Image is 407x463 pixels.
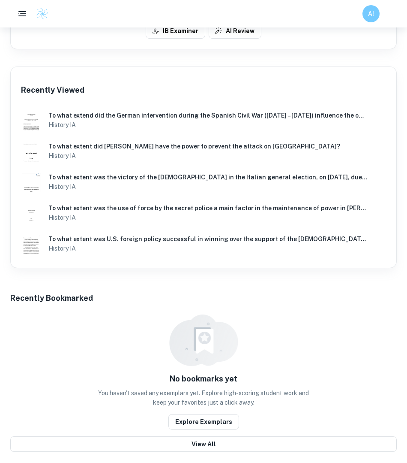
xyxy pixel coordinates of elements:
button: IB Examiner [146,23,205,39]
img: History IA example thumbnail: To what extent was U.S. foreign policy s [21,233,42,254]
h6: To what extend did the German intervention during the Spanish Civil War ([DATE] – [DATE]) influen... [48,111,367,120]
img: History IA example thumbnail: To what extent was the use of force by t [21,203,42,223]
a: History IA example thumbnail: To what extent was the use of force by tTo what extent was the use ... [18,199,389,227]
h6: No bookmarks yet [170,373,237,385]
a: History IA example thumbnail: To what extent did Hirohito have the powTo what extent did [PERSON_... [18,137,389,165]
img: History IA example thumbnail: To what extent did Hirohito have the pow [21,141,42,161]
h6: A! [366,9,376,18]
img: History IA example thumbnail: To what extent was the victory of the Ch [21,172,42,192]
p: You haven't saved any exemplars yet. Explore high-scoring student work and keep your favorites ju... [96,388,311,407]
h6: To what extent was the victory of the [DEMOGRAPHIC_DATA] in the Italian general election, on [DAT... [48,172,367,182]
h6: To what extent was U.S. foreign policy successful in winning over the support of the [DEMOGRAPHIC... [48,234,367,244]
a: History IA example thumbnail: To what extent was U.S. foreign policy sTo what extent was U.S. for... [18,230,389,257]
button: AI Review [209,23,261,39]
img: History IA example thumbnail: To what extend did the German interventi [21,110,42,130]
h6: Recently Bookmarked [10,292,93,304]
h6: History IA [48,244,367,253]
h6: To what extent did [PERSON_NAME] have the power to prevent the attack on [GEOGRAPHIC_DATA]? [48,142,367,151]
img: Clastify logo [36,7,49,20]
a: History IA example thumbnail: To what extent was the victory of the ChTo what extent was the vict... [18,168,389,196]
button: A! [362,5,380,22]
h6: History IA [48,151,367,160]
h6: History IA [48,120,367,130]
a: History IA example thumbnail: To what extend did the German interventiTo what extend did the Germ... [18,106,389,134]
button: View all [10,436,397,452]
h6: To what extent was the use of force by the secret police a main factor in the maintenance of powe... [48,203,367,213]
a: View all [10,430,397,452]
h6: History IA [48,182,367,191]
button: Explore Exemplars [168,414,239,430]
h6: History IA [48,213,367,222]
h6: Recently Viewed [21,84,84,96]
a: Clastify logo [31,7,49,20]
